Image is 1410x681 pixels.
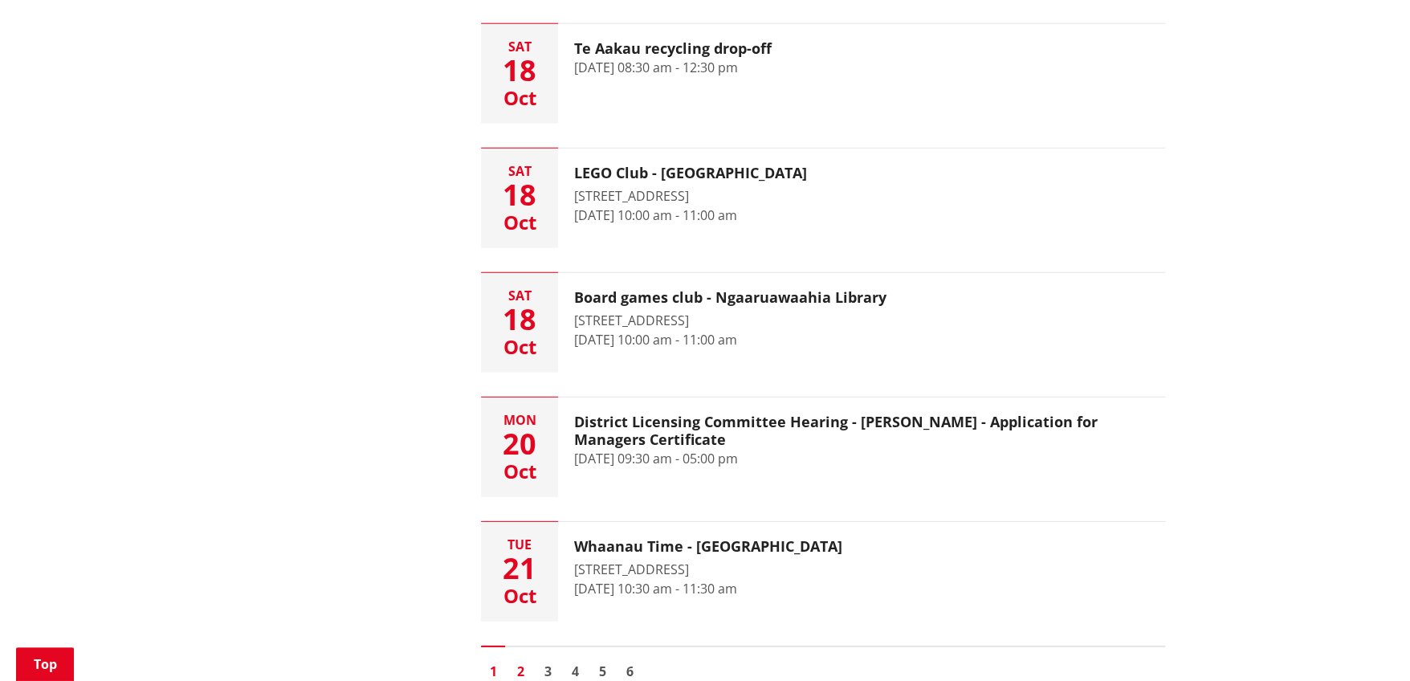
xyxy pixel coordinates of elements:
[481,40,558,53] div: Sat
[574,40,772,58] h3: Te Aakau recycling drop-off
[481,149,1165,248] a: Sat 18 Oct LEGO Club - [GEOGRAPHIC_DATA] [STREET_ADDRESS] [DATE] 10:00 am - 11:00 am
[574,186,807,206] div: [STREET_ADDRESS]
[574,59,738,76] time: [DATE] 08:30 am - 12:30 pm
[1336,614,1394,671] iframe: Messenger Launcher
[481,462,558,481] div: Oct
[481,213,558,232] div: Oct
[574,560,842,579] div: [STREET_ADDRESS]
[574,414,1149,448] h3: District Licensing Committee Hearing - [PERSON_NAME] - Application for Managers Certificate
[481,56,558,85] div: 18
[481,430,558,459] div: 20
[574,289,886,307] h3: Board games club - Ngaaruawaahia Library
[574,311,886,330] div: [STREET_ADDRESS]
[481,165,558,177] div: Sat
[574,450,738,467] time: [DATE] 09:30 am - 05:00 pm
[481,398,1165,497] a: Mon 20 Oct District Licensing Committee Hearing - [PERSON_NAME] - Application for Managers Certif...
[481,289,558,302] div: Sat
[16,647,74,681] a: Top
[574,165,807,182] h3: LEGO Club - [GEOGRAPHIC_DATA]
[574,538,842,556] h3: Whaanau Time - [GEOGRAPHIC_DATA]
[481,586,558,606] div: Oct
[481,88,558,108] div: Oct
[481,554,558,583] div: 21
[481,24,1165,124] a: Sat 18 Oct Te Aakau recycling drop-off [DATE] 08:30 am - 12:30 pm
[481,273,1165,373] a: Sat 18 Oct Board games club - Ngaaruawaahia Library [STREET_ADDRESS] [DATE] 10:00 am - 11:00 am
[481,305,558,334] div: 18
[481,181,558,210] div: 18
[574,331,737,349] time: [DATE] 10:00 am - 11:00 am
[481,414,558,426] div: Mon
[481,538,558,551] div: Tue
[481,522,1165,622] a: Tue 21 Oct Whaanau Time - [GEOGRAPHIC_DATA] [STREET_ADDRESS] [DATE] 10:30 am - 11:30 am
[574,206,737,224] time: [DATE] 10:00 am - 11:00 am
[481,337,558,357] div: Oct
[574,580,737,597] time: [DATE] 10:30 am - 11:30 am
